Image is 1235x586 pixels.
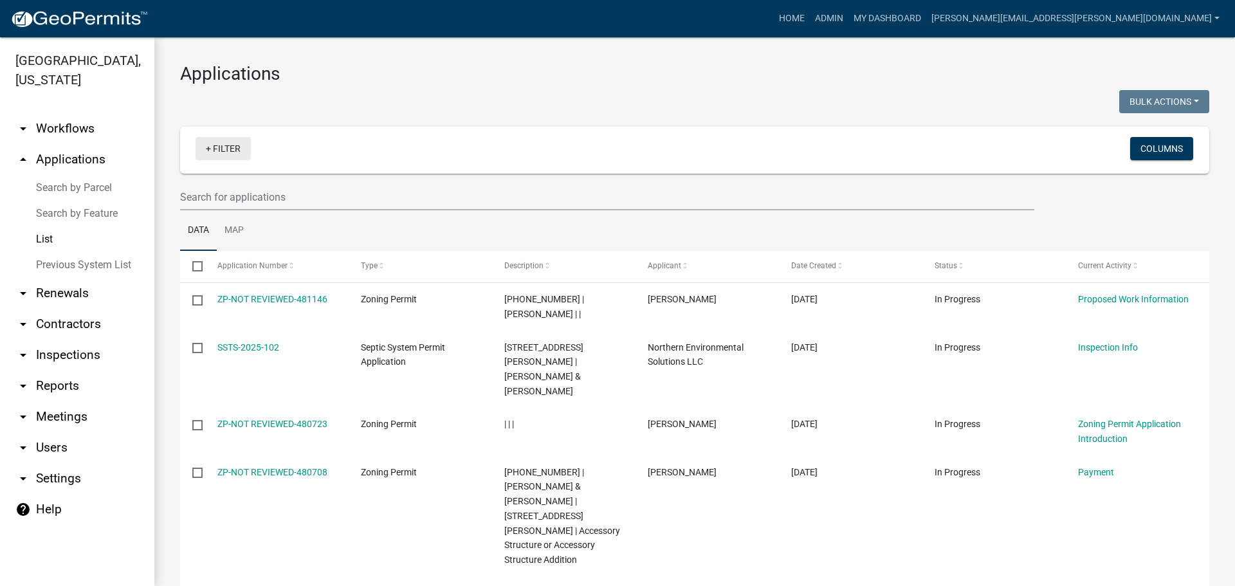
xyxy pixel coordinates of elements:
[15,378,31,394] i: arrow_drop_down
[217,419,327,429] a: ZP-NOT REVIEWED-480723
[15,316,31,332] i: arrow_drop_down
[791,419,818,429] span: 09/18/2025
[504,467,620,565] span: 33-026-9644 | NELSON, JEREMY D & MELANIE | 2676 CHLOE LN | Accessory Structure or Accessory Struc...
[791,294,818,304] span: 09/19/2025
[648,419,717,429] span: Melanie Nelson
[774,6,810,31] a: Home
[935,419,980,429] span: In Progress
[180,210,217,252] a: Data
[926,6,1225,31] a: [PERSON_NAME][EMAIL_ADDRESS][PERSON_NAME][DOMAIN_NAME]
[810,6,848,31] a: Admin
[791,342,818,353] span: 09/19/2025
[15,121,31,136] i: arrow_drop_down
[217,261,288,270] span: Application Number
[791,467,818,477] span: 09/18/2025
[648,294,717,304] span: Andrew R Wyman
[504,419,514,429] span: | | |
[504,261,544,270] span: Description
[922,251,1066,282] datatable-header-cell: Status
[1130,137,1193,160] button: Columns
[15,471,31,486] i: arrow_drop_down
[935,342,980,353] span: In Progress
[361,294,417,304] span: Zoning Permit
[15,152,31,167] i: arrow_drop_up
[15,440,31,455] i: arrow_drop_down
[15,347,31,363] i: arrow_drop_down
[205,251,348,282] datatable-header-cell: Application Number
[1078,261,1131,270] span: Current Activity
[1078,419,1181,444] a: Zoning Permit Application Introduction
[217,210,252,252] a: Map
[504,342,583,396] span: 4403 MILLS RD | KIRK, JEFFREY P & DONNA J
[217,342,279,353] a: SSTS-2025-102
[348,251,491,282] datatable-header-cell: Type
[196,137,251,160] a: + Filter
[648,342,744,367] span: Northern Environmental Solutions LLC
[648,261,681,270] span: Applicant
[361,467,417,477] span: Zoning Permit
[15,502,31,517] i: help
[180,184,1034,210] input: Search for applications
[180,63,1209,85] h3: Applications
[492,251,636,282] datatable-header-cell: Description
[361,342,445,367] span: Septic System Permit Application
[935,467,980,477] span: In Progress
[1066,251,1209,282] datatable-header-cell: Current Activity
[217,294,327,304] a: ZP-NOT REVIEWED-481146
[1078,342,1138,353] a: Inspection Info
[935,261,957,270] span: Status
[636,251,779,282] datatable-header-cell: Applicant
[1078,294,1189,304] a: Proposed Work Information
[1119,90,1209,113] button: Bulk Actions
[361,419,417,429] span: Zoning Permit
[848,6,926,31] a: My Dashboard
[217,467,327,477] a: ZP-NOT REVIEWED-480708
[15,409,31,425] i: arrow_drop_down
[504,294,584,319] span: 84-020-2810 | WYMAN, ANDREW R | |
[935,294,980,304] span: In Progress
[1078,467,1114,477] a: Payment
[648,467,717,477] span: Melanie Nelson
[791,261,836,270] span: Date Created
[180,251,205,282] datatable-header-cell: Select
[361,261,378,270] span: Type
[779,251,922,282] datatable-header-cell: Date Created
[15,286,31,301] i: arrow_drop_down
